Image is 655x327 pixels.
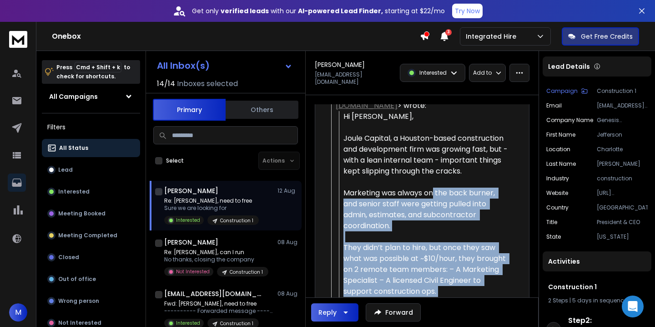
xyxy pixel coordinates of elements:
[455,6,480,15] p: Try Now
[221,6,269,15] strong: verified leads
[58,210,106,217] p: Meeting Booked
[597,87,648,95] p: Construction 1
[315,60,365,69] h1: [PERSON_NAME]
[58,276,96,283] p: Out of office
[52,31,420,42] h1: Onebox
[58,232,117,239] p: Meeting Completed
[597,102,648,109] p: [EMAIL_ADDRESS][DOMAIN_NAME]
[597,204,648,211] p: [GEOGRAPHIC_DATA]
[548,296,568,304] span: 2 Steps
[419,69,447,77] p: Interested
[277,239,298,246] p: 08 Aug
[157,78,175,89] span: 14 / 14
[230,269,263,276] p: Construction 1
[58,254,79,261] p: Closed
[546,117,593,124] p: Company Name
[546,131,575,138] p: First Name
[164,300,273,307] p: Fwd: [PERSON_NAME], need to free
[546,160,576,168] p: Last Name
[546,102,562,109] p: Email
[315,71,394,86] p: [EMAIL_ADDRESS][DOMAIN_NAME]
[166,157,184,164] label: Select
[49,92,98,101] h1: All Campaigns
[546,233,561,240] p: State
[164,249,268,256] p: Re: [PERSON_NAME], can I run
[311,303,358,322] button: Reply
[597,117,648,124] p: Genesis Construction of the Carolinas Inc.
[42,226,140,245] button: Meeting Completed
[176,217,200,224] p: Interested
[42,183,140,201] button: Interested
[597,189,648,197] p: [URL][DOMAIN_NAME]
[58,166,73,174] p: Lead
[452,4,483,18] button: Try Now
[445,29,452,36] span: 3
[548,297,646,304] div: |
[466,32,520,41] p: Integrated Hire
[597,160,648,168] p: [PERSON_NAME]
[597,175,648,182] p: construction
[568,315,648,326] h6: Step 2 :
[42,87,140,106] button: All Campaigns
[546,87,578,95] p: Campaign
[192,6,445,15] p: Get only with our starting at $22/mo
[318,308,337,317] div: Reply
[597,233,648,240] p: [US_STATE]
[59,144,88,152] p: All Status
[546,189,568,197] p: website
[548,282,646,291] h1: Construction 1
[298,6,383,15] strong: AI-powered Lead Finder,
[164,307,273,315] p: ---------- Forwarded message --------- From: [PERSON_NAME]
[546,204,569,211] p: Country
[226,100,298,120] button: Others
[572,296,627,304] span: 5 days in sequence
[176,320,200,327] p: Interested
[546,219,557,226] p: title
[164,289,264,298] h1: [EMAIL_ADDRESS][DOMAIN_NAME]
[277,290,298,297] p: 08 Aug
[164,256,268,263] p: No thanks, closing the company
[153,99,226,121] button: Primary
[597,131,648,138] p: Jefferson
[366,303,421,322] button: Forward
[597,219,648,226] p: President & CEO
[546,175,569,182] p: industry
[176,268,210,275] p: Not Interested
[177,78,238,89] h3: Inboxes selected
[9,31,27,48] img: logo
[42,121,140,133] h3: Filters
[42,248,140,266] button: Closed
[277,187,298,194] p: 12 Aug
[42,270,140,288] button: Out of office
[58,297,99,305] p: Wrong person
[58,188,90,195] p: Interested
[597,146,648,153] p: Charlotte
[546,146,570,153] p: location
[42,204,140,223] button: Meeting Booked
[164,204,259,212] p: Sure we are looking for
[164,238,218,247] h1: [PERSON_NAME]
[581,32,633,41] p: Get Free Credits
[42,292,140,310] button: Wrong person
[56,63,130,81] p: Press to check for shortcuts.
[9,303,27,322] button: M
[58,319,101,327] p: Not Interested
[220,320,253,327] p: Construction 1
[157,61,210,70] h1: All Inbox(s)
[473,69,492,77] p: Add to
[220,217,253,224] p: Construction 1
[42,139,140,157] button: All Status
[546,87,588,95] button: Campaign
[42,161,140,179] button: Lead
[75,62,121,72] span: Cmd + Shift + k
[164,197,259,204] p: Re: [PERSON_NAME], need to free
[622,296,644,317] div: Open Intercom Messenger
[150,56,300,75] button: All Inbox(s)
[164,186,218,195] h1: [PERSON_NAME]
[548,62,590,71] p: Lead Details
[562,27,639,46] button: Get Free Credits
[543,251,651,271] div: Activities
